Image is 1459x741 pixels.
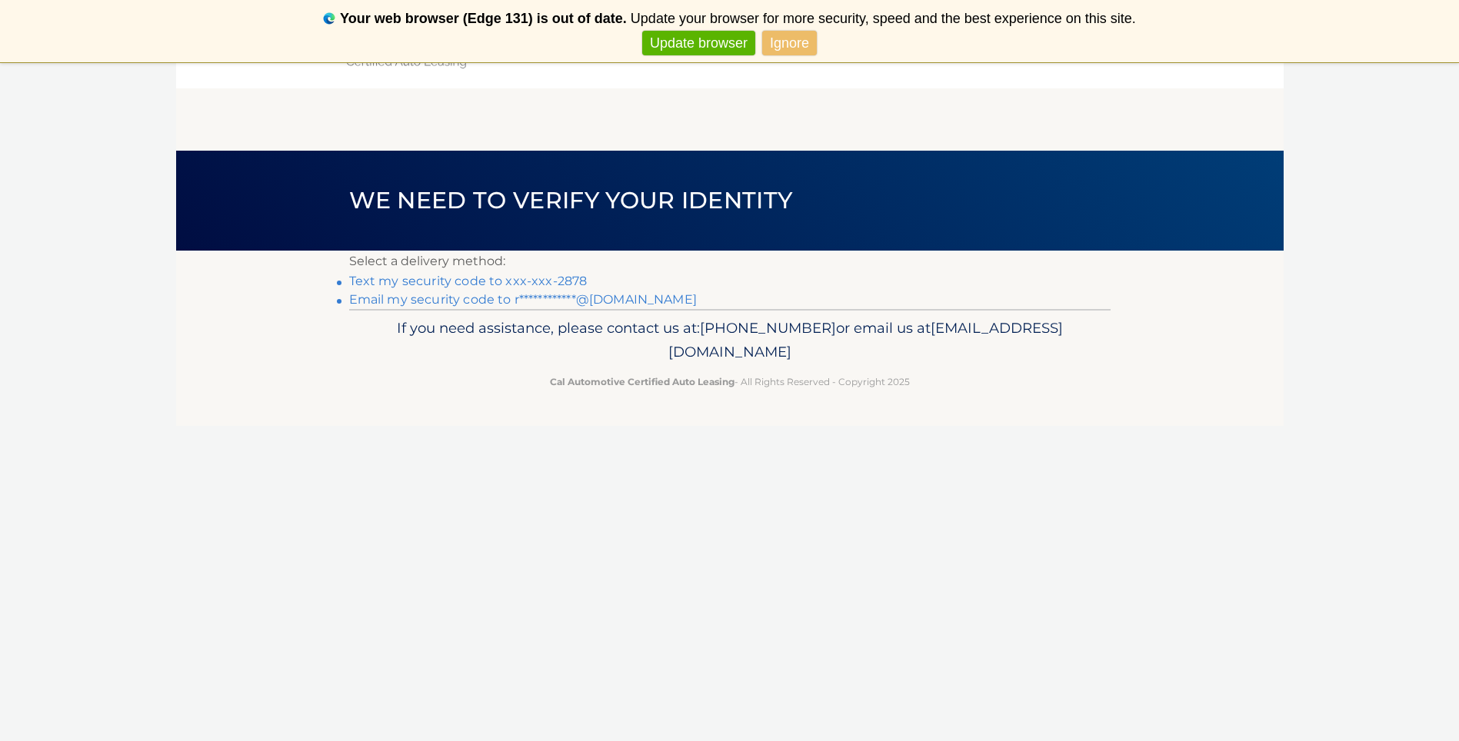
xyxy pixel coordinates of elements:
[359,316,1101,365] p: If you need assistance, please contact us at: or email us at
[349,186,793,214] span: We need to verify your identity
[359,374,1101,390] p: - All Rights Reserved - Copyright 2025
[340,11,627,26] b: Your web browser (Edge 131) is out of date.
[550,376,734,387] strong: Cal Automotive Certified Auto Leasing
[642,31,755,56] a: Update browser
[762,31,817,56] a: Ignore
[700,319,836,337] span: [PHONE_NUMBER]
[349,274,588,288] a: Text my security code to xxx-xxx-2878
[631,11,1136,26] span: Update your browser for more security, speed and the best experience on this site.
[349,251,1111,272] p: Select a delivery method:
